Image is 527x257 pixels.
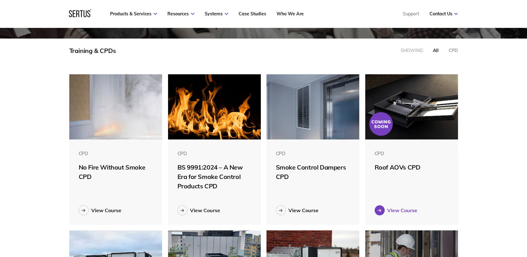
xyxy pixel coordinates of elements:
div: Roof AOVs CPD [375,163,449,172]
div: CPD [177,150,252,156]
a: Products & Services [110,11,157,17]
a: Resources [167,11,194,17]
a: Case Studies [239,11,266,17]
a: View Course [375,205,449,215]
a: Contact Us [429,11,458,17]
div: View Course [190,207,220,213]
a: View Course [276,205,350,215]
div: Training & CPDs [69,47,116,55]
div: View Course [288,207,319,213]
a: View Course [79,205,153,215]
div: BS 9991:2024 – A New Era for Smoke Control Products CPD [177,163,252,191]
div: CPD [79,150,153,156]
div: CPD [449,48,458,53]
a: Who We Are [277,11,303,17]
div: Showing: [401,48,424,53]
div: Smoke Control Dampers CPD [276,163,350,181]
div: CPD [375,150,449,156]
div: all [433,48,439,53]
div: View Course [387,207,417,213]
a: Support [403,11,419,17]
div: CPD [276,150,350,156]
div: No Fire Without Smoke CPD [79,163,153,181]
a: View Course [177,205,252,215]
a: Systems [205,11,228,17]
div: View Course [91,207,121,213]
